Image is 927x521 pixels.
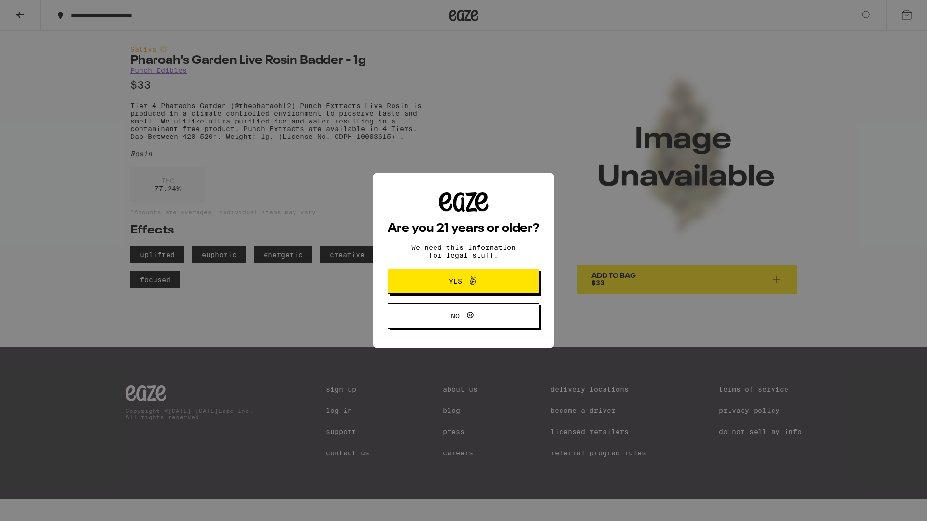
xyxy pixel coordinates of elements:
[449,278,462,285] span: Yes
[388,223,539,234] h2: Are you 21 years or older?
[388,269,539,294] button: Yes
[388,303,539,329] button: No
[451,313,460,319] span: No
[403,244,524,259] p: We need this information for legal stuff.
